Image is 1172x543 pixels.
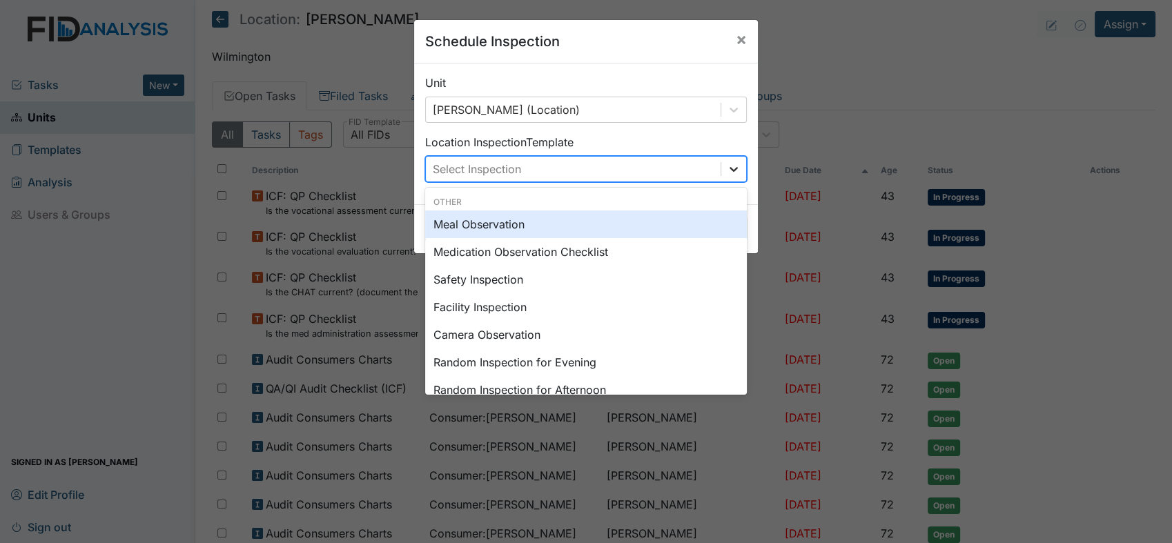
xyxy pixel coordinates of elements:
button: Close [725,20,758,59]
div: Random Inspection for Evening [425,348,747,376]
div: Safety Inspection [425,266,747,293]
div: Meal Observation [425,210,747,238]
h5: Schedule Inspection [425,31,560,52]
label: Unit [425,75,446,91]
div: Facility Inspection [425,293,747,321]
div: Camera Observation [425,321,747,348]
div: Random Inspection for Afternoon [425,376,747,404]
span: × [736,29,747,49]
div: [PERSON_NAME] (Location) [433,101,580,118]
div: Other [425,196,747,208]
div: Select Inspection [433,161,521,177]
div: Medication Observation Checklist [425,238,747,266]
label: Location Inspection Template [425,134,574,150]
